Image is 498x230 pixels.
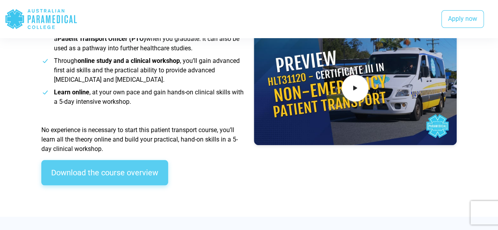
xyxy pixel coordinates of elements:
[54,88,89,96] strong: Learn online
[5,6,78,32] div: Australian Paramedical College
[57,35,146,42] strong: Patient Transport Officer (PTO)
[54,26,243,52] span: This course is specifically designed to help you gain employment as a when you graduate. It can a...
[54,88,244,105] span: , at your own pace and gain hands-on clinical skills with a 5-day intensive workshop.
[441,10,484,28] a: Apply now
[78,57,180,64] strong: online study and a clinical workshop
[41,126,238,153] span: No experience is necessary to start this patient transport course, you’ll learn all the theory on...
[54,57,240,83] span: Through , you’ll gain advanced first aid skills and the practical ability to provide advanced [ME...
[41,160,168,185] a: Download the course overview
